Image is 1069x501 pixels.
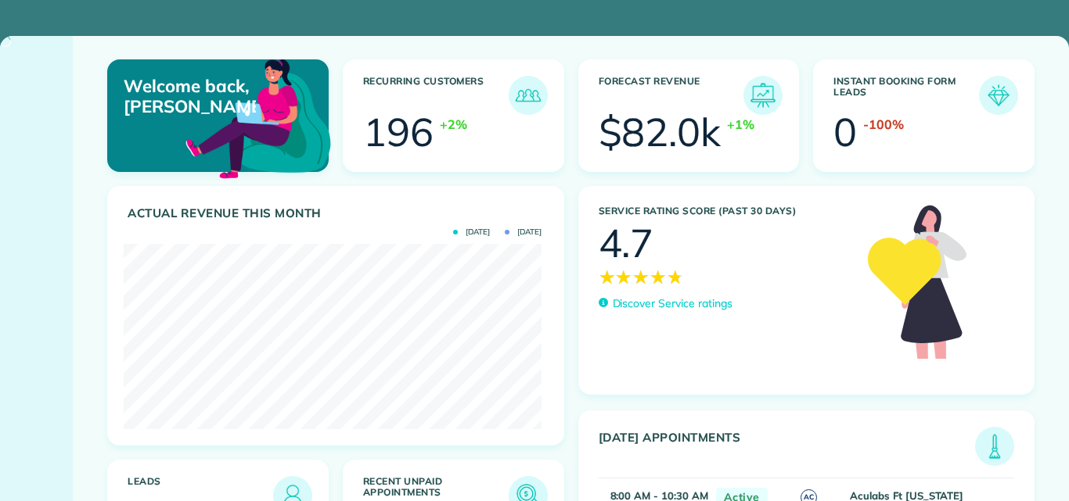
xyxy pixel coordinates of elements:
[505,228,542,236] span: [DATE]
[363,76,509,115] h3: Recurring Customers
[599,76,744,115] h3: Forecast Revenue
[833,76,979,115] h3: Instant Booking Form Leads
[979,431,1010,462] img: icon_todays_appointments-901f7ab196bb0bea1936b74009e4eb5ffbc2d2711fa7634e0d609ed5ef32b18b.png
[650,263,667,291] span: ★
[453,228,490,236] span: [DATE]
[863,115,904,134] div: -100%
[632,263,650,291] span: ★
[599,113,722,152] div: $82.0k
[615,263,632,291] span: ★
[128,206,548,220] h3: Actual Revenue this month
[613,295,732,312] p: Discover Service ratings
[513,80,544,111] img: icon_recurring_customers-cf858462ba22bcd05b5a5880d41d6543d210077de5bb9ebc9590e49fd87d84ed.png
[667,263,684,291] span: ★
[124,76,256,117] p: Welcome back, [PERSON_NAME]!
[599,263,616,291] span: ★
[599,431,976,466] h3: [DATE] Appointments
[833,113,857,152] div: 0
[182,41,334,193] img: dashboard_welcome-42a62b7d889689a78055ac9021e634bf52bae3f8056760290aed330b23ab8690.png
[727,115,754,134] div: +1%
[599,295,732,312] a: Discover Service ratings
[599,224,654,263] div: 4.7
[440,115,467,134] div: +2%
[599,206,853,217] h3: Service Rating score (past 30 days)
[363,113,434,152] div: 196
[747,80,779,111] img: icon_forecast_revenue-8c13a41c7ed35a8dcfafea3cbb826a0462acb37728057bba2d056411b612bbbe.png
[983,80,1014,111] img: icon_form_leads-04211a6a04a5b2264e4ee56bc0799ec3eb69b7e499cbb523a139df1d13a81ae0.png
